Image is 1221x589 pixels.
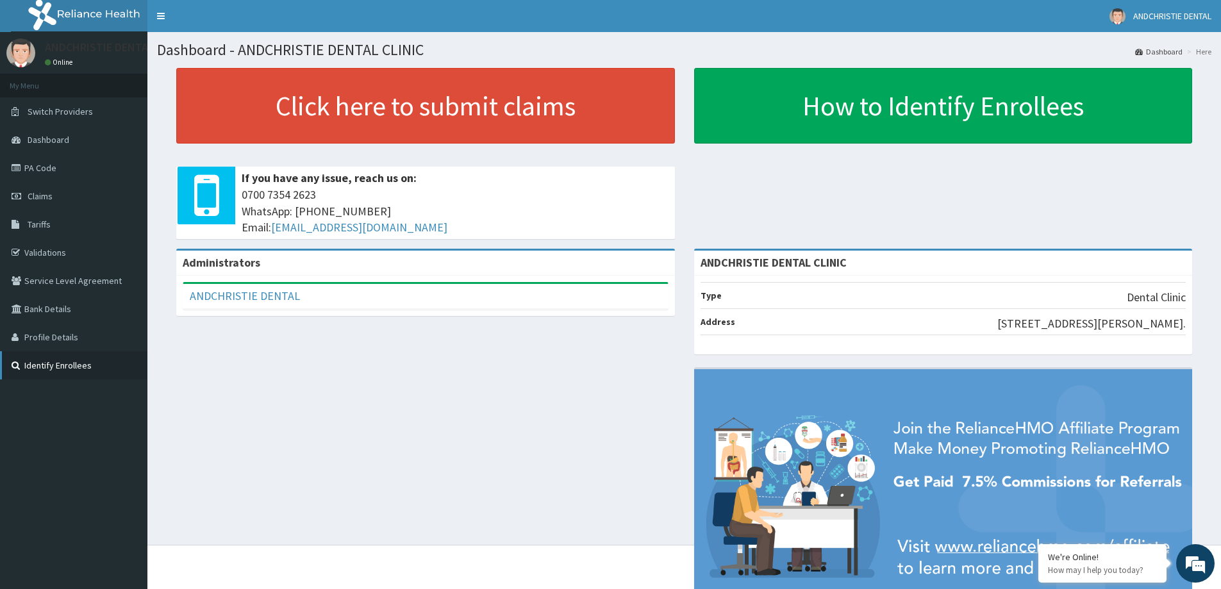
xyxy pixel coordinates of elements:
strong: ANDCHRISTIE DENTAL CLINIC [701,255,847,270]
a: ANDCHRISTIE DENTAL [190,288,300,303]
span: Tariffs [28,219,51,230]
span: Dashboard [28,134,69,145]
span: Switch Providers [28,106,93,117]
b: If you have any issue, reach us on: [242,170,417,185]
b: Type [701,290,722,301]
img: d_794563401_company_1708531726252_794563401 [24,64,52,96]
div: Minimize live chat window [210,6,241,37]
a: [EMAIL_ADDRESS][DOMAIN_NAME] [271,220,447,235]
span: Claims [28,190,53,202]
div: We're Online! [1048,551,1157,563]
div: Chat with us now [67,72,215,88]
a: How to Identify Enrollees [694,68,1193,144]
b: Address [701,316,735,328]
p: Dental Clinic [1127,289,1186,306]
p: [STREET_ADDRESS][PERSON_NAME]. [997,315,1186,332]
span: We're online! [74,162,177,291]
span: ANDCHRISTIE DENTAL [1133,10,1211,22]
a: Click here to submit claims [176,68,675,144]
img: User Image [1109,8,1125,24]
h1: Dashboard - ANDCHRISTIE DENTAL CLINIC [157,42,1211,58]
p: ANDCHRISTIE DENTAL [45,42,154,53]
textarea: Type your message and hit 'Enter' [6,350,244,395]
b: Administrators [183,255,260,270]
a: Online [45,58,76,67]
p: How may I help you today? [1048,565,1157,576]
a: Dashboard [1135,46,1183,57]
li: Here [1184,46,1211,57]
img: User Image [6,38,35,67]
span: 0700 7354 2623 WhatsApp: [PHONE_NUMBER] Email: [242,187,669,236]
